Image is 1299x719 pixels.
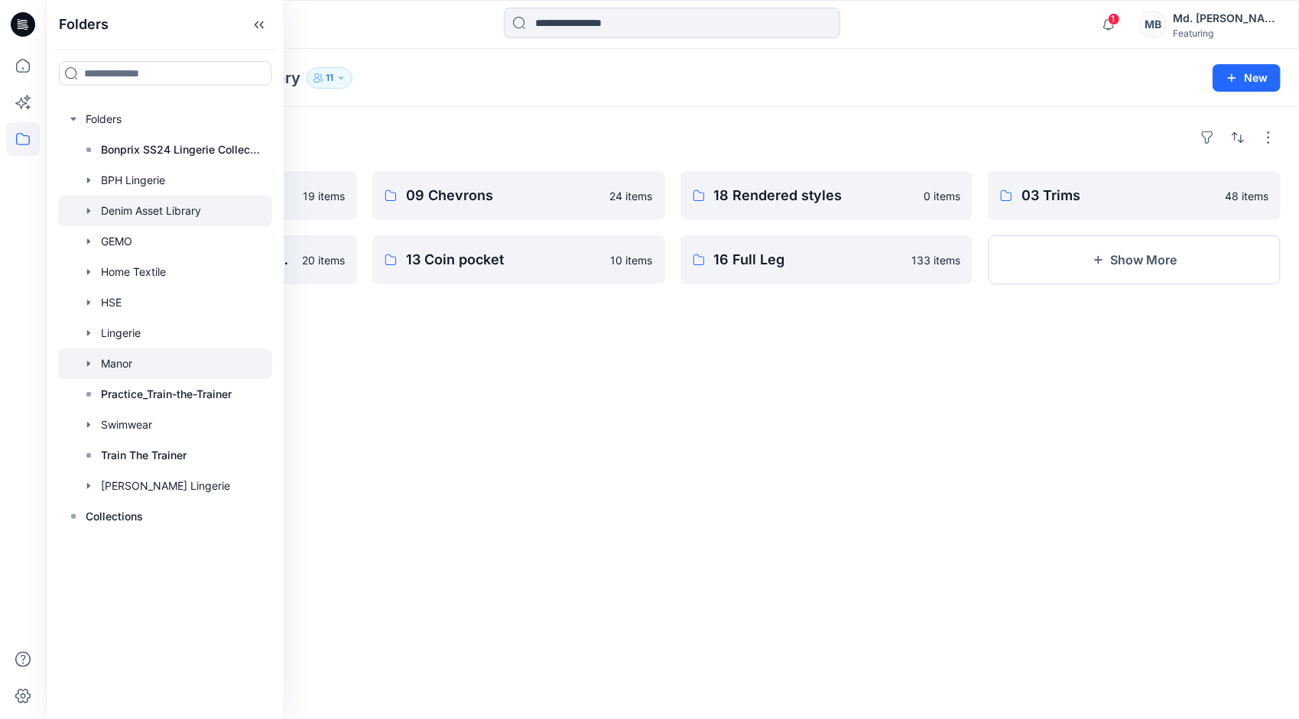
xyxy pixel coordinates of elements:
[610,188,653,204] p: 24 items
[680,235,973,284] a: 16 Full Leg133 items
[924,188,960,204] p: 0 items
[372,235,665,284] a: 13 Coin pocket10 items
[611,252,653,268] p: 10 items
[988,171,1281,220] a: 03 Trims48 items
[86,507,143,526] p: Collections
[714,185,915,206] p: 18 Rendered styles
[1108,13,1120,25] span: 1
[1173,28,1280,39] div: Featuring
[326,70,333,86] p: 11
[680,171,973,220] a: 18 Rendered styles0 items
[911,252,960,268] p: 133 items
[406,249,602,270] p: 13 Coin pocket
[372,171,665,220] a: 09 Chevrons24 items
[988,235,1281,284] button: Show More
[1225,188,1268,204] p: 48 items
[1021,185,1216,206] p: 03 Trims
[1139,11,1167,38] div: MB
[1213,64,1281,92] button: New
[406,185,601,206] p: 09 Chevrons
[101,446,187,465] p: Train The Trainer
[101,385,232,403] p: Practice_Train-the-Trainer
[303,188,345,204] p: 19 items
[1173,9,1280,28] div: Md. [PERSON_NAME]
[302,252,345,268] p: 20 items
[307,67,352,89] button: 11
[714,249,903,270] p: 16 Full Leg
[101,141,263,159] p: Bonprix SS24 Lingerie Collection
